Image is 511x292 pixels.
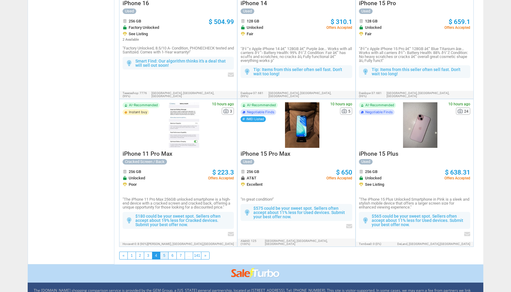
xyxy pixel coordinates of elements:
span: daislope-37: [359,91,376,95]
span: Unlocked [365,176,381,180]
p: "In great condition!" [241,197,352,201]
img: envelop icon [228,73,234,77]
span: 125 (100%) [241,239,256,246]
a: $ 638.31 [445,169,470,176]
span: AI-Recommended [129,104,158,107]
a: $ 310.1 [331,19,352,25]
a: iPhone 15 Plus [359,152,398,157]
span: $ 310.1 [331,18,352,25]
p: Smart Find: Our algorithm thinks it's a deal that will sell out soon! [135,59,231,67]
a: iPhone 11 Pro Max [123,152,172,157]
span: iPhone 15 Plus [359,150,398,157]
span: 2 Available [123,38,159,41]
span: 8 (90%) [137,242,148,246]
span: 256 GB [365,170,377,174]
span: iPhone 11 Pro Max [123,150,172,157]
span: 3 [230,110,232,113]
span: [GEOGRAPHIC_DATA], [GEOGRAPHIC_DATA],[GEOGRAPHIC_DATA] [151,92,234,98]
a: 5 [160,252,168,259]
span: 256 GB [247,170,259,174]
p: "Factory Unlocked, 8.5/10 A- Condition, PHONECHECK tested and Sanitized. Comes with 1-Year warran... [123,46,234,54]
span: Poor [129,182,137,186]
span: 681 (99%) [241,91,263,98]
li: Next page [201,252,210,260]
a: iPhone 14 [241,2,267,6]
a: iPhone 15 Pro [359,2,396,6]
p: "ðŸ“± Apple iPhone 14 â€“ 128GB â€“ Purple âœ… Works with all carriers ðŸ”‹ Battery Health: 99% ð... [241,47,352,63]
p: $565 could be your sweet spot. Sellers often accept about 11% less for Used devices. Submit your ... [372,214,467,227]
p: Tip: Items from this seller often sell fast. Don't wait too long! [372,67,467,76]
a: ... [185,252,193,259]
p: "The iPhone 15 Plus Unlocked Smartphone in Pink is a sleek and stylish mobile device that offers ... [359,197,470,209]
span: iPhone 15 Pro Max [241,150,290,157]
span: 10 hours ago [330,102,352,106]
span: alekti3: [241,239,250,243]
a: « [120,252,127,259]
span: 24 [464,110,468,113]
span: [GEOGRAPHIC_DATA], [GEOGRAPHIC_DATA],[GEOGRAPHIC_DATA] [265,239,352,246]
a: 6 [169,252,176,259]
span: Negotiable Finds [247,110,274,114]
span: AI-Recommended [247,104,276,107]
a: $ 659.1 [449,19,470,25]
span: Unlocked [365,25,381,29]
span: See Listing [129,32,148,36]
span: 7776 (99%) [123,91,147,98]
p: "The iPhone 11 Pro Max 256GB unlocked smartphone is a high-end device with a cracked screen and c... [123,197,234,209]
span: 5 [348,110,350,113]
span: teeerashop: [123,91,139,95]
span: Offers Accepted [208,176,234,180]
img: saleturbo.com [231,268,280,279]
span: Instant buy [129,110,147,114]
span: daislope-37: [241,91,257,95]
img: envelop icon [346,224,352,228]
span: $ 638.31 [445,169,470,176]
span: Offers Accepted [444,26,470,29]
span: Offers Accepted [444,176,470,180]
div: Cracked Screen / Back [123,159,167,165]
a: $ 504.99 [209,19,234,25]
span: Negotiable Finds [365,110,393,114]
div: Used [359,159,373,165]
span: 128 GB [365,19,377,23]
a: $ 650 [336,169,352,176]
span: [PERSON_NAME], [GEOGRAPHIC_DATA],[GEOGRAPHIC_DATA] [148,243,234,246]
span: [GEOGRAPHIC_DATA], [GEOGRAPHIC_DATA],[GEOGRAPHIC_DATA] [387,92,470,98]
span: 10 hours ago [212,102,234,106]
span: hovavet-0: [123,242,137,246]
span: $ 659.1 [449,18,470,25]
span: Offers Accepted [326,26,352,29]
p: $575 could be your sweet spot. Sellers often accept about 11% less for Used devices. Submit your ... [253,206,349,219]
span: Factory Unlocked [129,25,159,29]
span: Unlocked [247,25,263,29]
span: txmbea0: [359,242,372,246]
span: [GEOGRAPHIC_DATA], [GEOGRAPHIC_DATA],[GEOGRAPHIC_DATA] [269,92,352,98]
span: 10 hours ago [448,102,470,106]
a: $ 223.3 [212,169,234,176]
span: Offers Accepted [326,176,352,180]
span: Excellent [247,182,262,186]
a: 3 [144,252,152,259]
a: 4 [152,252,160,260]
a: 1 [128,252,136,259]
span: 128 GB [247,19,259,23]
span: Fair [247,32,253,36]
a: » [201,252,209,259]
span: $ 504.99 [209,18,234,25]
div: Used [359,8,373,14]
div: Used [123,8,136,14]
span: AI-Recommended [365,104,394,107]
span: AT&T [247,176,256,180]
a: iPhone 15 Pro Max [241,152,290,157]
span: 256 GB [129,170,141,174]
a: 7 [177,252,185,259]
span: 681 (99%) [359,91,382,98]
img: envelop icon [228,232,234,236]
p: "ðŸ“± Apple iPhone 15 Pro â€“ 128GB â€“ Blue Titanium âœ… Works with all carriers ðŸ”‹ Battery He... [359,47,470,63]
span: $ 223.3 [212,169,234,176]
p: Tip: Items from this seller often sell fast. Don't wait too long! [253,67,349,76]
p: $180 could be your sweet spot. Sellers often accept about 19% less for Cracked devices. Submit yo... [135,214,231,227]
span: 0 (0%) [373,242,381,246]
span: DeLand, [GEOGRAPHIC_DATA],[GEOGRAPHIC_DATA] [397,243,470,246]
div: Used [241,8,254,14]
